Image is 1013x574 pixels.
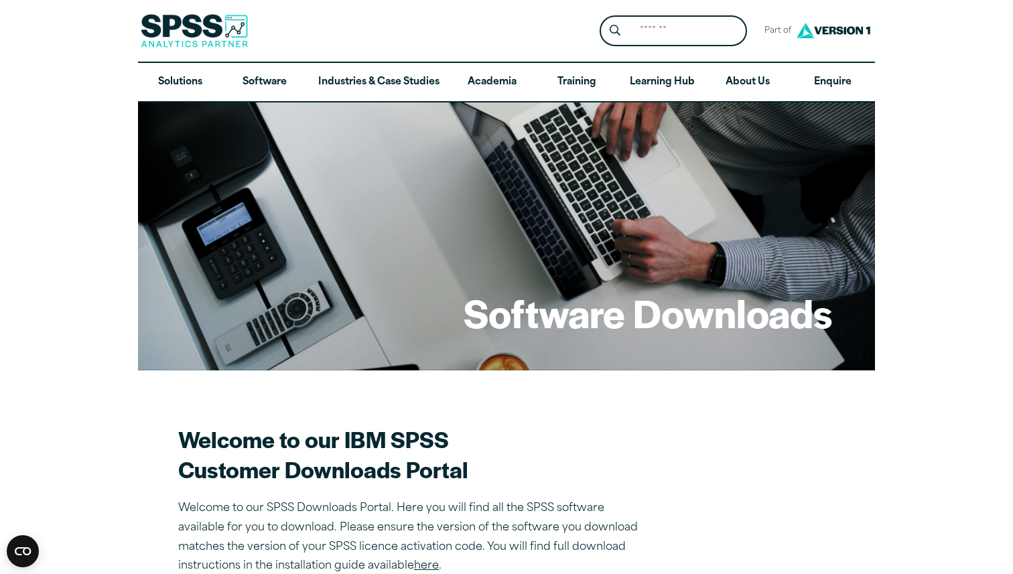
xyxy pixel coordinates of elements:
button: Search magnifying glass icon [603,19,628,44]
a: Industries & Case Studies [308,63,450,102]
form: Site Header Search Form [600,15,747,47]
a: Academia [450,63,535,102]
span: Part of [758,21,793,41]
svg: Search magnifying glass icon [610,25,620,36]
a: Training [535,63,619,102]
button: Open CMP widget [7,535,39,567]
a: Software [222,63,307,102]
a: Enquire [791,63,875,102]
nav: Desktop version of site main menu [138,63,875,102]
h1: Software Downloads [464,287,832,339]
img: Version1 Logo [793,18,874,43]
a: here [414,561,439,571]
a: Solutions [138,63,222,102]
img: SPSS Analytics Partner [141,14,248,48]
a: Learning Hub [619,63,705,102]
a: About Us [705,63,790,102]
h2: Welcome to our IBM SPSS Customer Downloads Portal [178,424,647,484]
